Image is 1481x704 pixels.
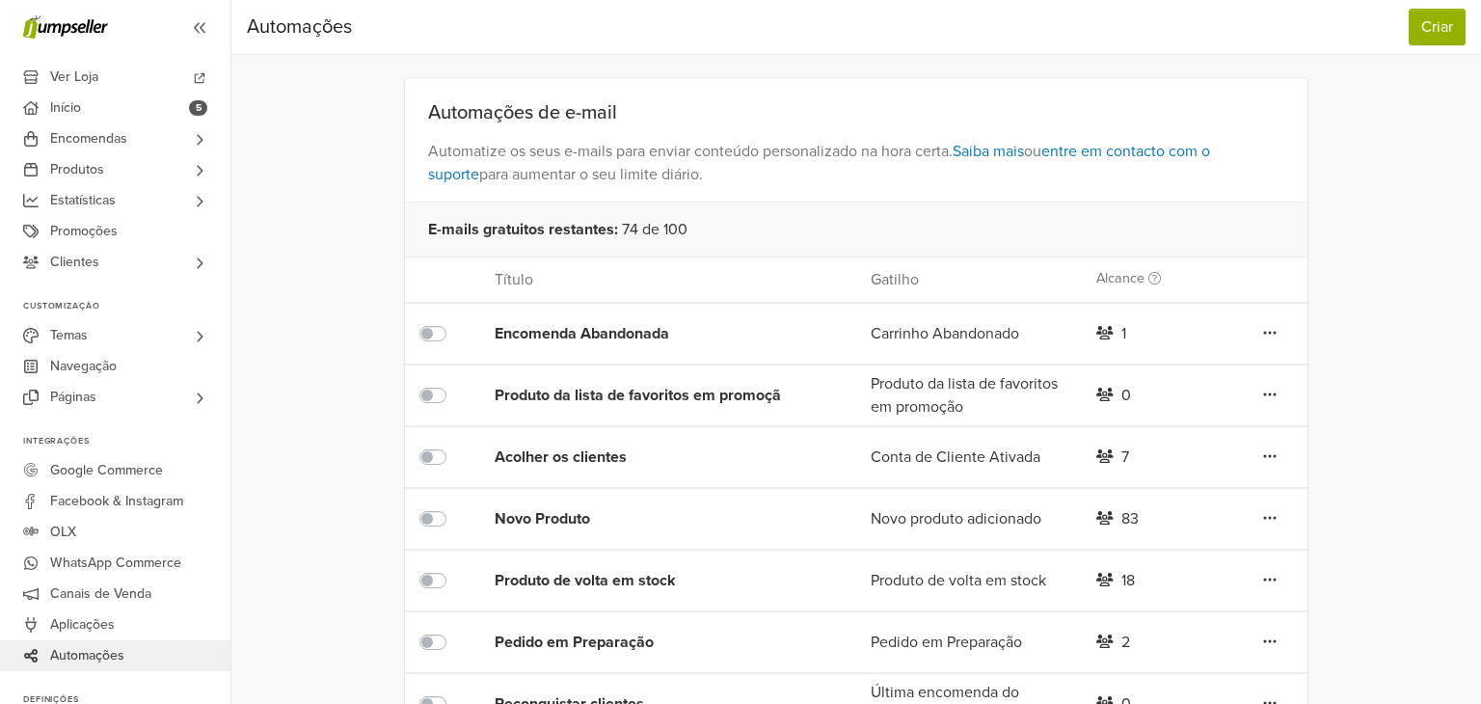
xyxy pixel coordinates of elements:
[495,507,795,530] div: Novo Produto
[495,322,795,345] div: Encomenda Abandonada
[50,609,115,640] span: Aplicações
[1121,446,1129,469] div: 7
[50,486,183,517] span: Facebook & Instagram
[495,631,795,654] div: Pedido em Preparação
[1121,631,1130,654] div: 2
[50,640,124,671] span: Automações
[50,351,117,382] span: Navegação
[50,123,127,154] span: Encomendas
[50,216,118,247] span: Promoções
[856,372,1082,419] div: Produto da lista de favoritos em promoção
[50,154,104,185] span: Produtos
[23,301,230,312] p: Customização
[50,517,76,548] span: OLX
[856,507,1082,530] div: Novo produto adicionado
[495,569,795,592] div: Produto de volta em stock
[50,579,151,609] span: Canais de Venda
[1096,268,1161,289] label: Alcance
[50,247,99,278] span: Clientes
[50,185,116,216] span: Estatísticas
[480,268,856,291] div: Título
[50,93,81,123] span: Início
[23,436,230,447] p: Integrações
[1121,569,1135,592] div: 18
[50,548,181,579] span: WhatsApp Commerce
[428,218,618,241] span: E-mails gratuitos restantes :
[405,101,1308,124] div: Automações de e-mail
[189,100,207,116] span: 5
[50,320,88,351] span: Temas
[1409,9,1466,45] button: Criar
[50,62,98,93] span: Ver Loja
[856,268,1082,291] div: Gatilho
[1121,507,1139,530] div: 83
[1121,384,1131,407] div: 0
[405,202,1308,257] div: 74 de 100
[1121,322,1126,345] div: 1
[856,322,1082,345] div: Carrinho Abandonado
[50,382,96,413] span: Páginas
[856,446,1082,469] div: Conta de Cliente Ativada
[856,631,1082,654] div: Pedido em Preparação
[495,384,795,407] div: Produto da lista de favoritos em promoção
[50,455,163,486] span: Google Commerce
[247,8,352,46] div: Automações
[405,124,1308,202] span: Automatize os seus e-mails para enviar conteúdo personalizado na hora certa. ou para aumentar o s...
[856,569,1082,592] div: Produto de volta em stock
[495,446,795,469] div: Acolher os clientes
[953,142,1024,161] a: Saiba mais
